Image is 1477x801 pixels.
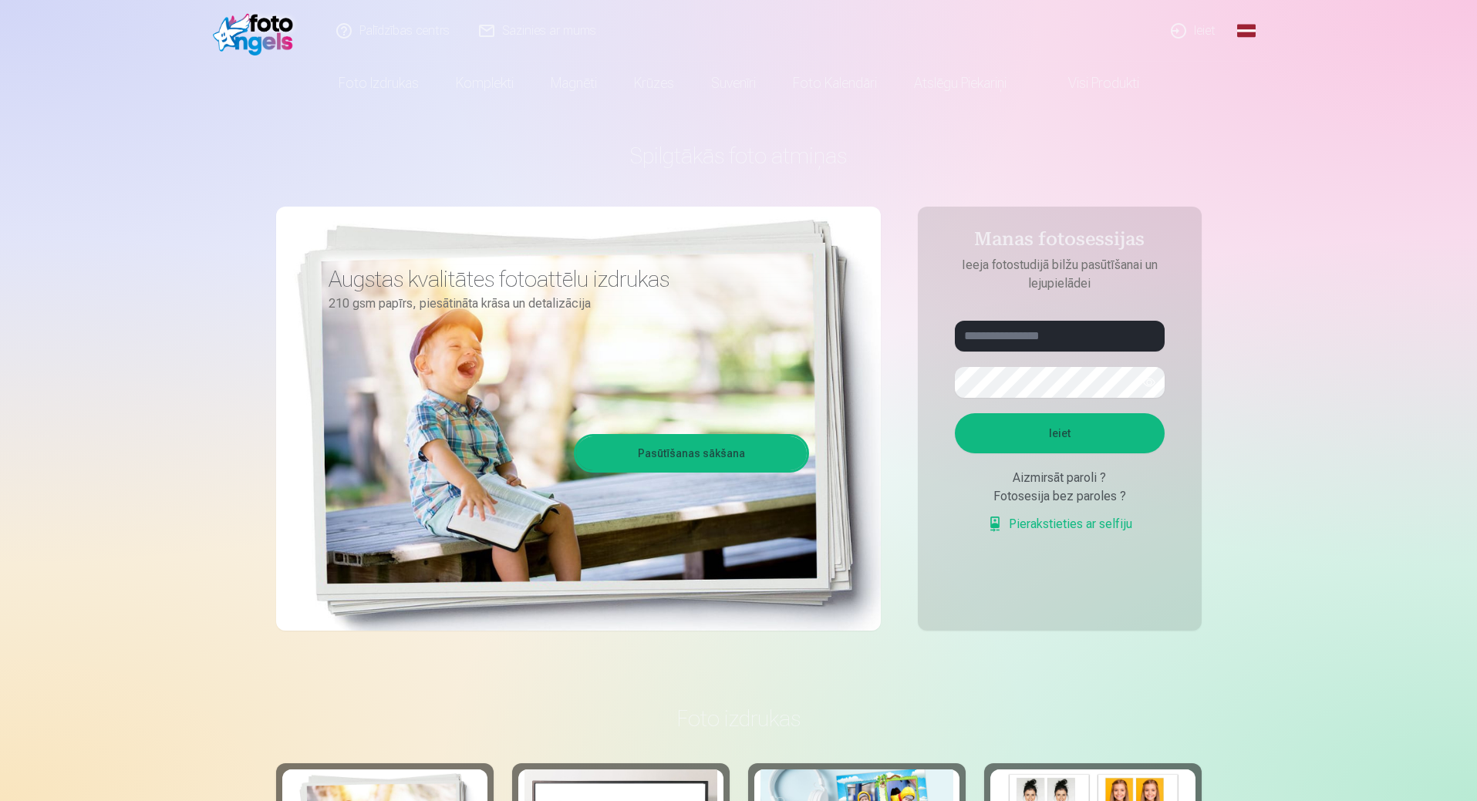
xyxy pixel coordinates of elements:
a: Foto kalendāri [774,62,895,105]
div: Aizmirsāt paroli ? [955,469,1165,487]
div: Fotosesija bez paroles ? [955,487,1165,506]
a: Suvenīri [693,62,774,105]
a: Pierakstieties ar selfiju [987,515,1132,533]
p: Ieeja fotostudijā bilžu pasūtīšanai un lejupielādei [939,256,1180,293]
button: Ieiet [955,413,1165,453]
a: Visi produkti [1025,62,1158,105]
h1: Spilgtākās foto atmiņas [276,142,1202,170]
a: Krūzes [615,62,693,105]
p: 210 gsm papīrs, piesātināta krāsa un detalizācija [329,293,798,315]
a: Foto izdrukas [320,62,437,105]
a: Magnēti [532,62,615,105]
a: Atslēgu piekariņi [895,62,1025,105]
a: Pasūtīšanas sākšana [576,436,807,470]
h3: Augstas kvalitātes fotoattēlu izdrukas [329,265,798,293]
h3: Foto izdrukas [288,705,1189,732]
h4: Manas fotosessijas [939,228,1180,256]
a: Komplekti [437,62,532,105]
img: /fa1 [213,6,302,56]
